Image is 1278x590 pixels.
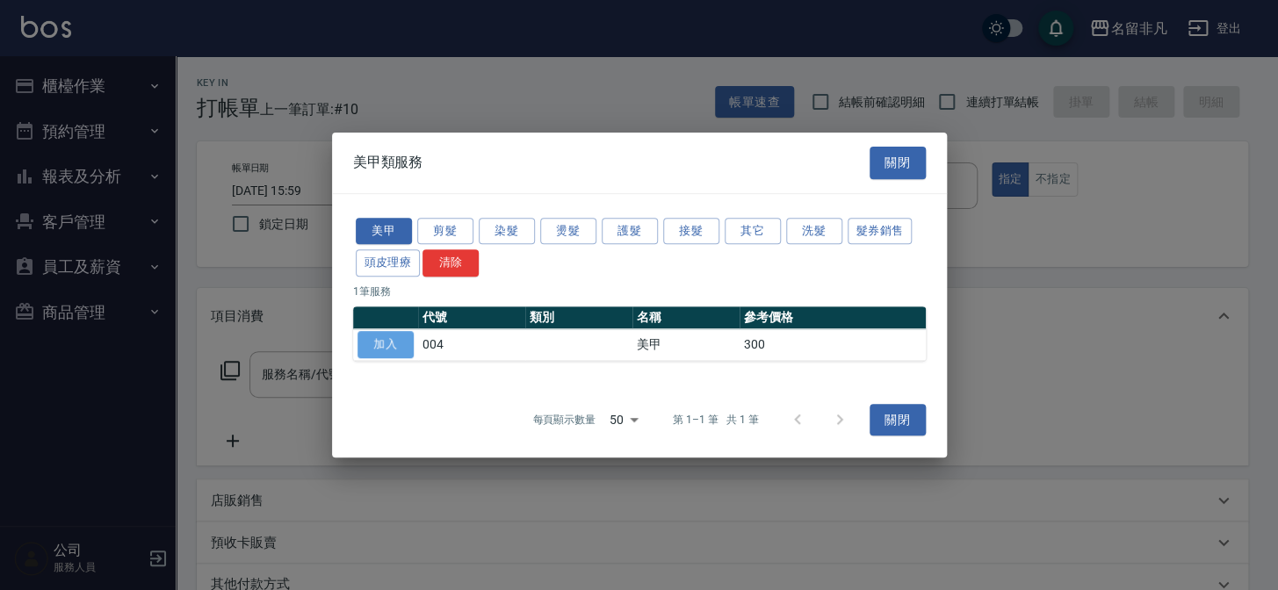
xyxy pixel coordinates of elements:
[602,218,658,245] button: 護髮
[663,218,719,245] button: 接髮
[725,218,781,245] button: 其它
[848,218,913,245] button: 髮券銷售
[632,306,740,329] th: 名稱
[356,218,412,245] button: 美甲
[673,412,758,428] p: 第 1–1 筆 共 1 筆
[357,331,414,358] button: 加入
[479,218,535,245] button: 染髮
[786,218,842,245] button: 洗髮
[532,412,596,428] p: 每頁顯示數量
[540,218,596,245] button: 燙髮
[632,329,740,361] td: 美甲
[422,249,479,277] button: 清除
[417,218,473,245] button: 剪髮
[418,306,525,329] th: 代號
[740,306,926,329] th: 參考價格
[870,404,926,436] button: 關閉
[603,396,645,443] div: 50
[870,147,926,179] button: 關閉
[525,306,632,329] th: 類別
[356,249,421,277] button: 頭皮理療
[418,329,525,361] td: 004
[353,154,423,171] span: 美甲類服務
[740,329,926,361] td: 300
[353,284,926,299] p: 1 筆服務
